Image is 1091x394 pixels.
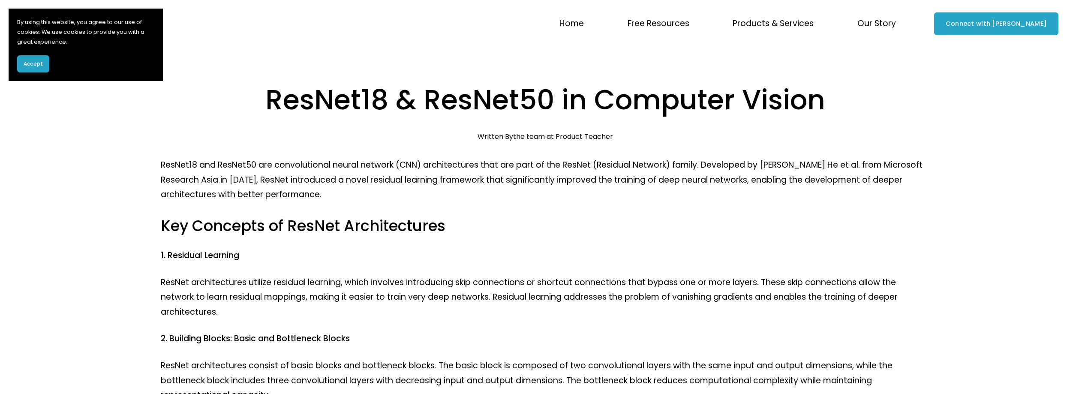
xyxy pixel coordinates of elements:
[161,250,930,262] h4: 1. Residual Learning
[17,17,154,47] p: By using this website, you agree to our use of cookies. We use cookies to provide you with a grea...
[857,16,896,31] span: Our Story
[513,132,613,141] a: the team at Product Teacher
[934,12,1058,35] a: Connect with [PERSON_NAME]
[9,9,163,81] section: Cookie banner
[628,15,689,32] a: folder dropdown
[733,16,814,31] span: Products & Services
[857,15,896,32] a: folder dropdown
[733,15,814,32] a: folder dropdown
[161,158,930,202] p: ResNet18 and ResNet50 are convolutional neural network (CNN) architectures that are part of the R...
[478,132,613,141] div: Written By
[161,216,930,236] h3: Key Concepts of ResNet Architectures
[559,15,584,32] a: Home
[17,55,49,72] button: Accept
[161,81,930,119] h1: ResNet18 & ResNet50 in Computer Vision
[628,16,689,31] span: Free Resources
[161,275,930,320] p: ResNet architectures utilize residual learning, which involves introducing skip connections or sh...
[161,333,930,345] h4: 2. Building Blocks: Basic and Bottleneck Blocks
[24,60,43,68] span: Accept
